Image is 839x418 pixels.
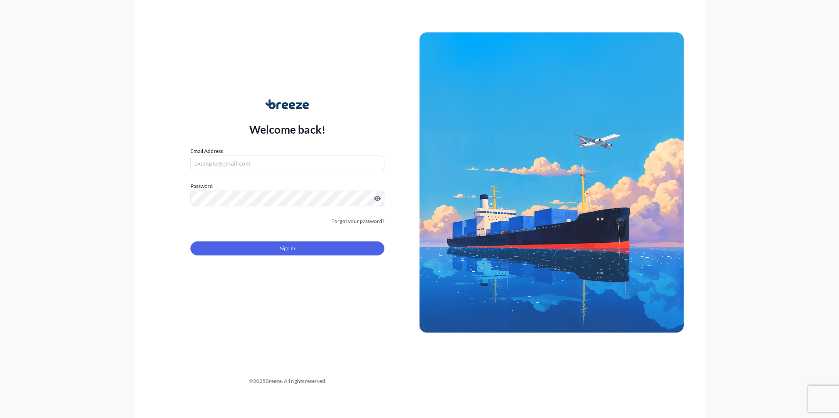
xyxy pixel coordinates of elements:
button: Show password [374,195,381,202]
input: example@gmail.com [190,156,384,171]
label: Password [190,182,384,191]
div: © 2025 Breeze. All rights reserved. [155,377,419,386]
span: Sign In [280,244,295,253]
button: Sign In [190,241,384,255]
img: Ship illustration [419,32,684,332]
p: Welcome back! [249,122,326,136]
label: Email Address [190,147,223,156]
a: Forgot your password? [331,217,384,226]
